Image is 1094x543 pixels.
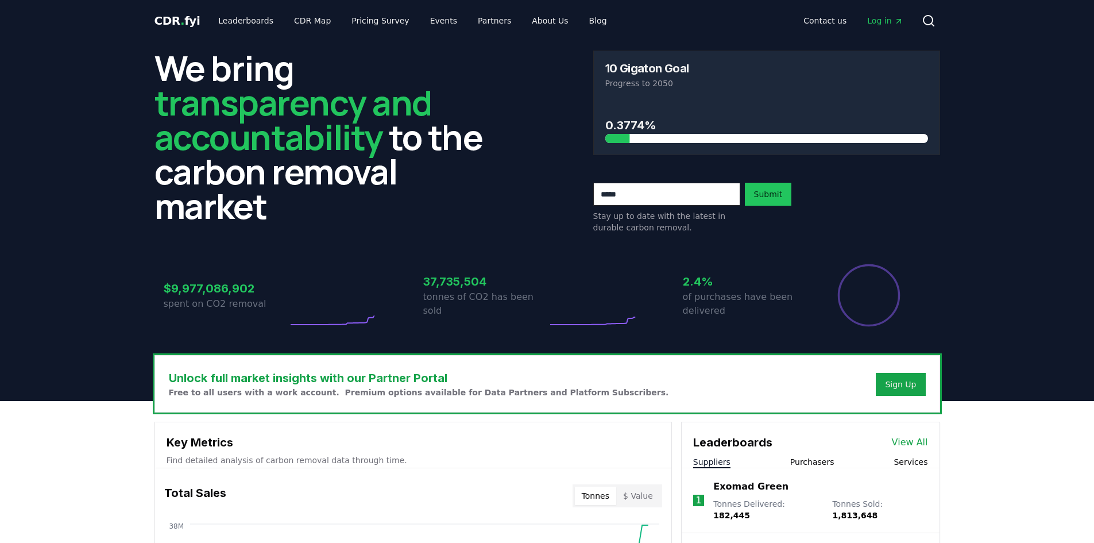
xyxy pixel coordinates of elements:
span: . [180,14,184,28]
h3: 37,735,504 [423,273,547,290]
h3: Key Metrics [167,434,660,451]
a: Exomad Green [713,480,788,494]
p: Find detailed analysis of carbon removal data through time. [167,455,660,466]
a: Log in [858,10,912,31]
a: Partners [469,10,520,31]
span: CDR fyi [154,14,200,28]
p: Stay up to date with the latest in durable carbon removal. [593,210,740,233]
h3: Unlock full market insights with our Partner Portal [169,369,669,387]
a: Events [421,10,466,31]
p: 1 [695,494,701,507]
h3: Leaderboards [693,434,772,451]
button: Sign Up [876,373,925,396]
a: About Us [523,10,577,31]
span: 1,813,648 [832,511,877,520]
h2: We bring to the carbon removal market [154,51,501,223]
a: View All [892,436,928,449]
p: Progress to 2050 [605,78,928,89]
p: Tonnes Sold : [832,498,927,521]
a: Leaderboards [209,10,283,31]
a: Blog [580,10,616,31]
nav: Main [794,10,912,31]
p: spent on CO2 removal [164,297,288,311]
button: Submit [745,183,792,206]
h3: 10 Gigaton Goal [605,63,689,74]
p: Free to all users with a work account. Premium options available for Data Partners and Platform S... [169,387,669,398]
a: Contact us [794,10,856,31]
a: Pricing Survey [342,10,418,31]
span: Log in [867,15,903,26]
div: Percentage of sales delivered [837,263,901,328]
p: of purchases have been delivered [683,290,807,318]
button: Services [894,456,927,468]
h3: 0.3774% [605,117,928,134]
h3: Total Sales [164,484,226,507]
p: tonnes of CO2 has been sold [423,290,547,318]
nav: Main [209,10,616,31]
h3: 2.4% [683,273,807,290]
button: Suppliers [693,456,730,468]
a: Sign Up [885,379,916,390]
button: Tonnes [575,487,616,505]
h3: $9,977,086,902 [164,280,288,297]
button: Purchasers [790,456,834,468]
button: $ Value [616,487,660,505]
span: transparency and accountability [154,79,432,160]
a: CDR Map [285,10,340,31]
p: Tonnes Delivered : [713,498,821,521]
tspan: 38M [169,522,184,530]
span: 182,445 [713,511,750,520]
a: CDR.fyi [154,13,200,29]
